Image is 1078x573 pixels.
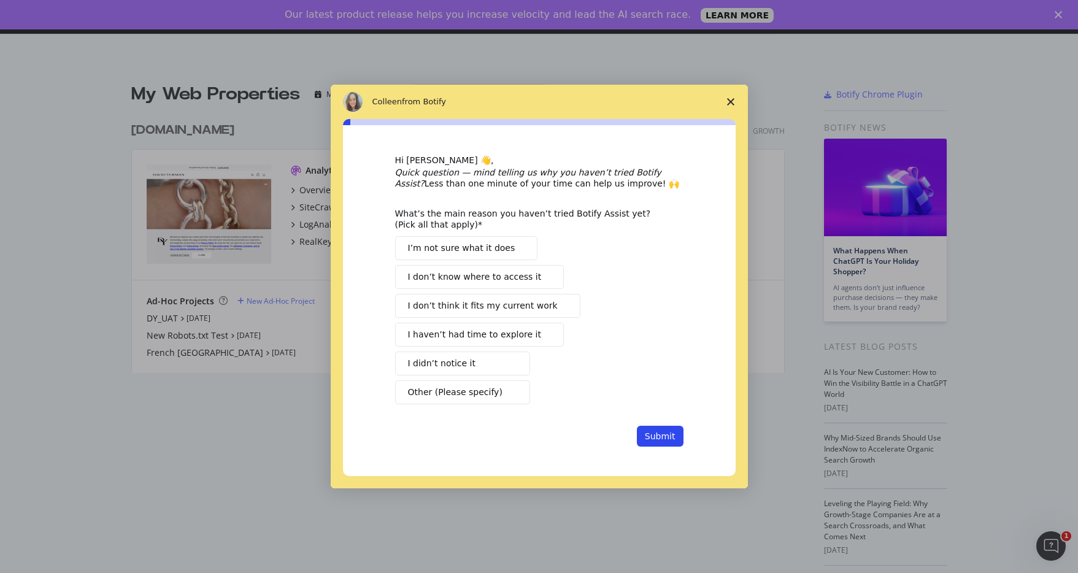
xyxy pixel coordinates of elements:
button: I’m not sure what it does [395,236,538,260]
i: Quick question — mind telling us why you haven’t tried Botify Assist? [395,167,661,188]
button: I didn’t notice it [395,352,530,375]
div: Close [1055,11,1067,18]
button: I don’t know where to access it [395,265,564,289]
span: Colleen [372,97,402,106]
img: Profile image for Colleen [343,92,363,112]
a: LEARN MORE [701,8,774,23]
div: What’s the main reason you haven’t tried Botify Assist yet? (Pick all that apply) [395,208,665,230]
div: Less than one minute of your time can help us improve! 🙌 [395,167,683,189]
span: Close survey [714,85,748,119]
span: I haven’t had time to explore it [408,328,541,341]
button: I haven’t had time to explore it [395,323,564,347]
span: I didn’t notice it [408,357,475,370]
span: from Botify [402,97,446,106]
div: Hi [PERSON_NAME] 👋, [395,155,683,167]
button: I don’t think it fits my current work [395,294,580,318]
span: Other (Please specify) [408,386,502,399]
span: I don’t think it fits my current work [408,299,558,312]
span: I don’t know where to access it [408,271,542,283]
button: Submit [637,426,683,447]
span: I’m not sure what it does [408,242,515,255]
button: Other (Please specify) [395,380,530,404]
div: Our latest product release helps you increase velocity and lead the AI search race. [285,9,691,21]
